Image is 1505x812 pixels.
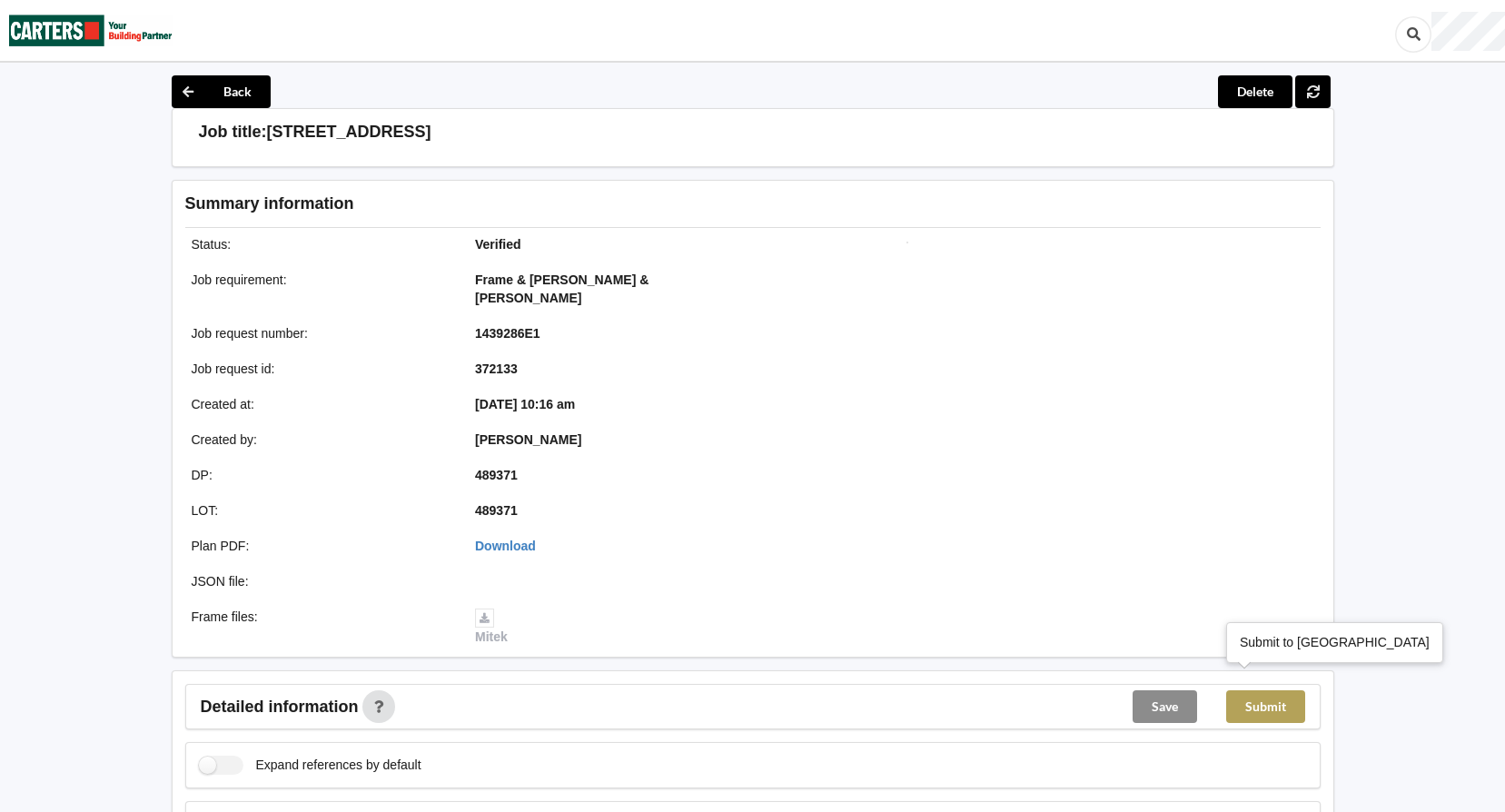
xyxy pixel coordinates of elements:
b: 372133 [475,361,518,376]
button: Delete [1218,75,1292,108]
img: Carters [9,1,173,60]
img: Job impression image thumbnail [906,242,908,243]
div: Job requirement : [179,271,463,307]
div: Plan PDF : [179,537,463,555]
h3: Job title: [199,122,267,143]
button: Back [172,75,271,108]
div: Submit to [GEOGRAPHIC_DATA] [1240,633,1430,651]
div: JSON file : [179,572,463,590]
div: Created at : [179,395,463,413]
div: User Profile [1431,12,1505,51]
a: Download [475,539,536,553]
label: Expand references by default [199,756,421,775]
button: Submit [1226,690,1305,723]
b: 489371 [475,468,518,482]
b: Verified [475,237,521,252]
div: Frame files : [179,608,463,646]
h3: [STREET_ADDRESS] [267,122,431,143]
div: Job request id : [179,360,463,378]
h3: Summary information [185,193,1031,214]
b: 489371 [475,503,518,518]
b: Frame & [PERSON_NAME] & [PERSON_NAME] [475,272,649,305]
div: DP : [179,466,463,484]
b: [DATE] 10:16 am [475,397,575,411]
b: 1439286E1 [475,326,540,341]
div: LOT : [179,501,463,520]
div: Created by : [179,431,463,449]
div: Status : [179,235,463,253]
span: Detailed information [201,698,359,715]
b: [PERSON_NAME] [475,432,581,447]
a: Mitek [475,609,508,644]
div: Job request number : [179,324,463,342]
